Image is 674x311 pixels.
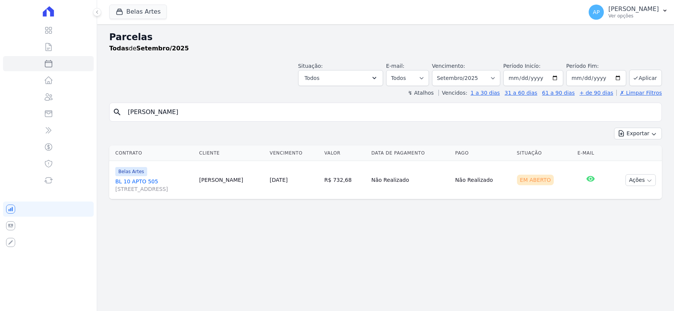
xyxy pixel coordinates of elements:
div: Em Aberto [517,175,554,185]
td: Não Realizado [368,161,452,199]
th: E-mail [575,145,607,161]
span: AP [593,9,600,15]
p: Ver opções [608,13,659,19]
i: search [113,108,122,117]
button: AP [PERSON_NAME] Ver opções [583,2,674,23]
a: 61 a 90 dias [542,90,575,96]
input: Buscar por nome do lote ou do cliente [123,105,658,120]
strong: Todas [109,45,129,52]
label: Vencimento: [432,63,465,69]
label: Período Inicío: [503,63,540,69]
td: Não Realizado [452,161,514,199]
th: Cliente [196,145,267,161]
a: ✗ Limpar Filtros [616,90,662,96]
label: ↯ Atalhos [408,90,434,96]
button: Exportar [614,128,662,139]
label: E-mail: [386,63,405,69]
label: Período Fim: [566,62,626,70]
label: Situação: [298,63,323,69]
strong: Setembro/2025 [137,45,189,52]
button: Todos [298,70,383,86]
th: Data de Pagamento [368,145,452,161]
a: + de 90 dias [580,90,613,96]
a: BL 10 APTO 505[STREET_ADDRESS] [115,178,193,193]
a: [DATE] [270,177,288,183]
th: Situação [514,145,575,161]
p: de [109,44,189,53]
h2: Parcelas [109,30,662,44]
th: Vencimento [267,145,321,161]
th: Pago [452,145,514,161]
span: Todos [305,73,319,83]
th: Contrato [109,145,196,161]
a: 1 a 30 dias [471,90,500,96]
button: Ações [625,174,656,186]
a: 31 a 60 dias [504,90,537,96]
label: Vencidos: [438,90,467,96]
button: Belas Artes [109,5,167,19]
span: Belas Artes [115,167,147,176]
td: [PERSON_NAME] [196,161,267,199]
button: Aplicar [629,70,662,86]
span: [STREET_ADDRESS] [115,185,193,193]
p: [PERSON_NAME] [608,5,659,13]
